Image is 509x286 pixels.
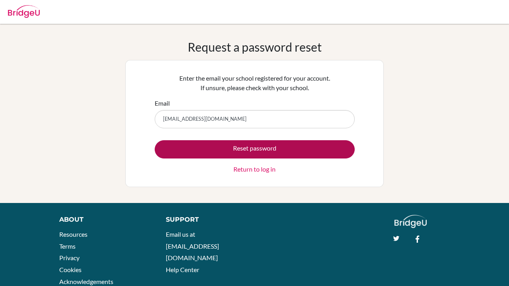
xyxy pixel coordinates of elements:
[155,99,170,108] label: Email
[59,215,148,224] div: About
[188,40,322,54] h1: Request a password reset
[166,266,199,273] a: Help Center
[59,254,80,261] a: Privacy
[166,230,219,261] a: Email us at [EMAIL_ADDRESS][DOMAIN_NAME]
[233,164,276,174] a: Return to log in
[8,5,40,18] img: Bridge-U
[59,278,113,285] a: Acknowledgements
[59,266,82,273] a: Cookies
[59,242,76,250] a: Terms
[155,73,355,93] p: Enter the email your school registered for your account. If unsure, please check with your school.
[155,140,355,158] button: Reset password
[394,215,427,228] img: logo_white@2x-f4f0deed5e89b7ecb1c2cc34c3e3d731f90f0f143d5ea2071677605dd97b5244.png
[59,230,87,238] a: Resources
[166,215,247,224] div: Support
